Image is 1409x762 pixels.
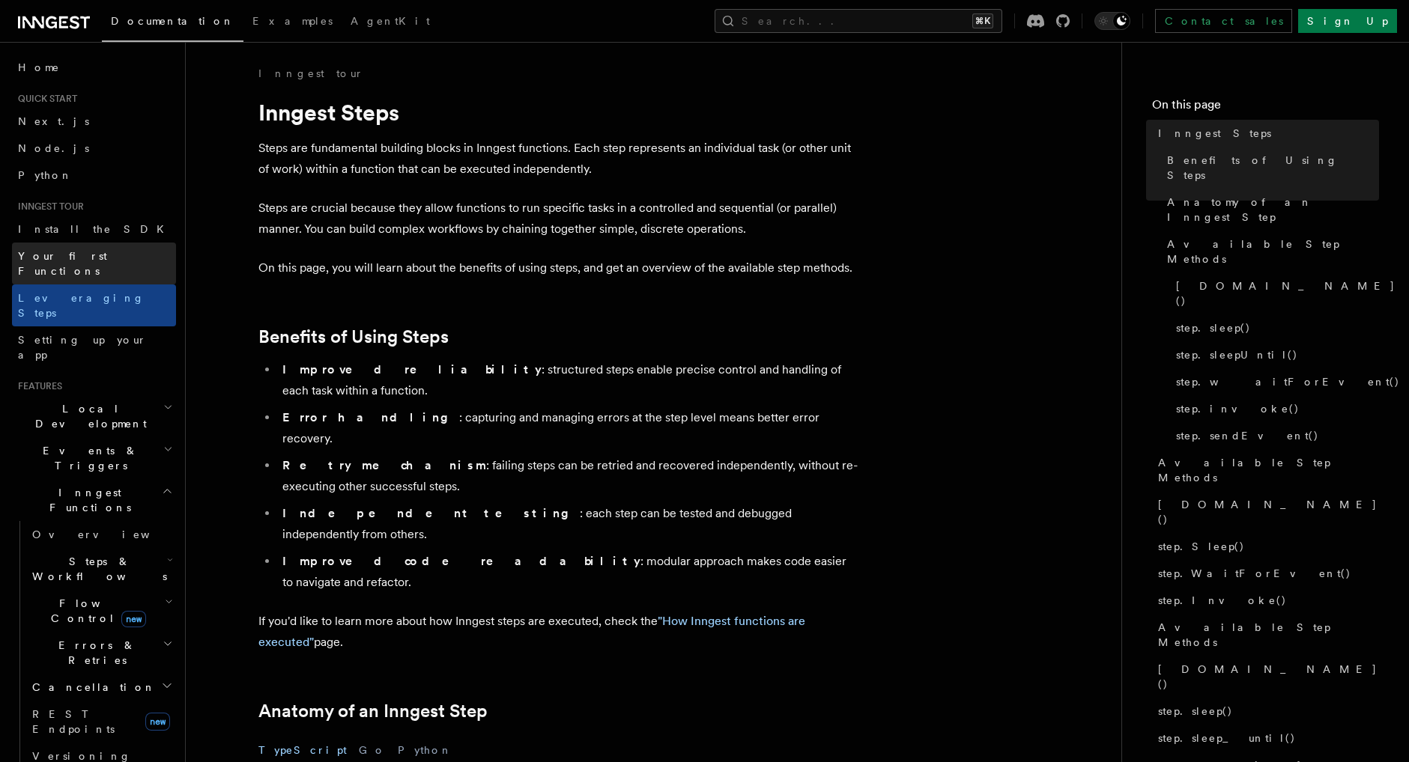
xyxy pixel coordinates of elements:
[1161,147,1379,189] a: Benefits of Using Steps
[1176,374,1400,389] span: step.waitForEvent()
[12,326,176,368] a: Setting up your app
[1158,704,1233,719] span: step.sleep()
[258,138,858,180] p: Steps are fundamental building blocks in Inngest functions. Each step represents an individual ta...
[18,223,173,235] span: Install the SDK
[278,551,858,593] li: : modular approach makes code easier to navigate and refactor.
[26,548,176,590] button: Steps & Workflows
[12,162,176,189] a: Python
[1152,560,1379,587] a: step.WaitForEvent()
[1170,272,1379,314] a: [DOMAIN_NAME]()
[243,4,342,40] a: Examples
[282,362,542,377] strong: Improved reliability
[12,54,176,81] a: Home
[18,169,73,181] span: Python
[18,60,60,75] span: Home
[26,638,163,668] span: Errors & Retries
[12,135,176,162] a: Node.js
[12,284,176,326] a: Leveraging Steps
[1152,96,1379,120] h4: On this page
[1158,455,1379,485] span: Available Step Methods
[282,410,459,424] strong: Error handling
[258,198,858,240] p: Steps are crucial because they allow functions to run specific tasks in a controlled and sequenti...
[1170,341,1379,368] a: step.sleepUntil()
[1298,9,1397,33] a: Sign Up
[1155,9,1292,33] a: Contact sales
[1176,428,1319,443] span: step.sendEvent()
[1152,725,1379,752] a: step.sleep_until()
[1158,620,1379,650] span: Available Step Methods
[26,674,176,701] button: Cancellation
[258,701,488,722] a: Anatomy of an Inngest Step
[278,359,858,401] li: : structured steps enable precise control and handling of each task within a function.
[278,503,858,545] li: : each step can be tested and debugged independently from others.
[32,708,115,735] span: REST Endpoints
[1176,347,1298,362] span: step.sleepUntil()
[972,13,993,28] kbd: ⌘K
[111,15,234,27] span: Documentation
[1170,395,1379,422] a: step.invoke()
[1158,497,1379,527] span: [DOMAIN_NAME]()
[1152,449,1379,491] a: Available Step Methods
[258,66,363,81] a: Inngest tour
[145,713,170,731] span: new
[26,632,176,674] button: Errors & Retries
[32,750,131,762] span: Versioning
[1158,731,1296,746] span: step.sleep_until()
[32,528,187,540] span: Overview
[12,243,176,284] a: Your first Functions
[26,554,167,584] span: Steps & Workflows
[18,250,107,277] span: Your first Functions
[1158,539,1245,554] span: step.Sleep()
[278,455,858,497] li: : failing steps can be retried and recovered independently, without re-executing other successful...
[252,15,333,27] span: Examples
[1161,189,1379,231] a: Anatomy of an Inngest Step
[1176,320,1251,335] span: step.sleep()
[26,596,165,626] span: Flow Control
[12,485,162,515] span: Inngest Functions
[12,380,62,392] span: Features
[12,216,176,243] a: Install the SDK
[1152,656,1379,698] a: [DOMAIN_NAME]()
[282,506,580,520] strong: Independent testing
[12,201,84,213] span: Inngest tour
[1176,278,1396,308] span: [DOMAIN_NAME]()
[258,326,449,347] a: Benefits of Using Steps
[18,115,89,127] span: Next.js
[282,554,640,568] strong: Improved code readability
[1167,195,1379,225] span: Anatomy of an Inngest Step
[1170,314,1379,341] a: step.sleep()
[18,142,89,154] span: Node.js
[12,437,176,479] button: Events & Triggers
[1152,614,1379,656] a: Available Step Methods
[258,611,858,653] p: If you'd like to learn more about how Inngest steps are executed, check the page.
[12,443,163,473] span: Events & Triggers
[18,334,147,361] span: Setting up your app
[12,93,77,105] span: Quick start
[1158,662,1379,692] span: [DOMAIN_NAME]()
[1152,491,1379,533] a: [DOMAIN_NAME]()
[1152,698,1379,725] a: step.sleep()
[1158,566,1351,581] span: step.WaitForEvent()
[351,15,430,27] span: AgentKit
[1161,231,1379,272] a: Available Step Methods
[26,521,176,548] a: Overview
[1152,120,1379,147] a: Inngest Steps
[258,99,858,126] h1: Inngest Steps
[278,407,858,449] li: : capturing and managing errors at the step level means better error recovery.
[1158,593,1287,608] span: step.Invoke()
[282,458,486,472] strong: Retry mechanism
[342,4,439,40] a: AgentKit
[12,479,176,521] button: Inngest Functions
[1152,587,1379,614] a: step.Invoke()
[102,4,243,42] a: Documentation
[12,108,176,135] a: Next.js
[12,401,163,431] span: Local Development
[26,680,156,695] span: Cancellation
[715,9,1002,33] button: Search...⌘K
[26,701,176,743] a: REST Endpointsnew
[258,257,858,278] p: On this page, you will learn about the benefits of using steps, and get an overview of the availa...
[18,292,145,319] span: Leveraging Steps
[1094,12,1130,30] button: Toggle dark mode
[1152,533,1379,560] a: step.Sleep()
[1167,153,1379,183] span: Benefits of Using Steps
